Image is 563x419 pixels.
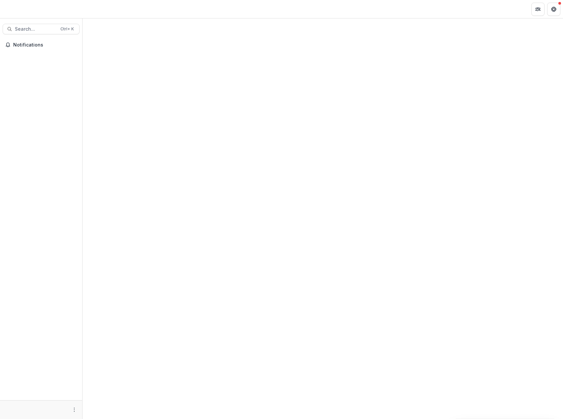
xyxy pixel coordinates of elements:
[59,25,75,33] div: Ctrl + K
[85,4,113,14] nav: breadcrumb
[3,24,80,34] button: Search...
[3,40,80,50] button: Notifications
[15,26,56,32] span: Search...
[531,3,545,16] button: Partners
[70,406,78,414] button: More
[13,42,77,48] span: Notifications
[547,3,560,16] button: Get Help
